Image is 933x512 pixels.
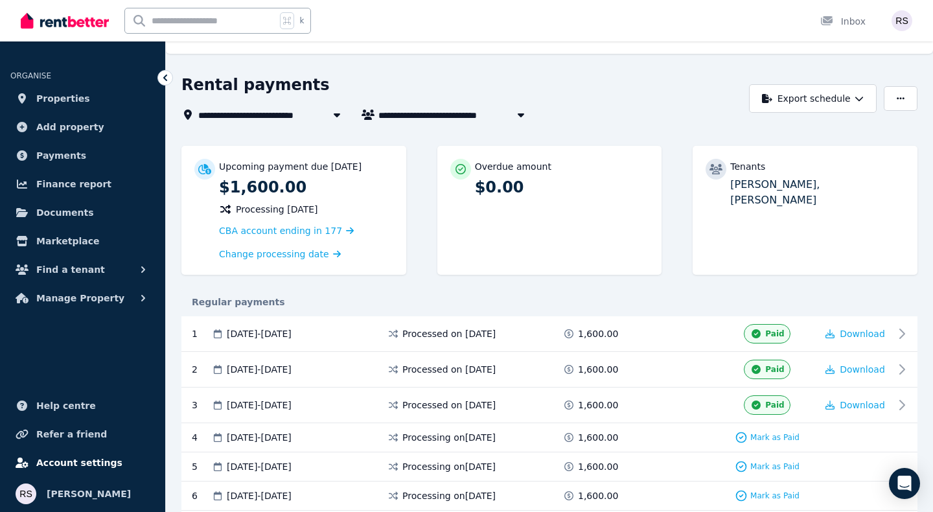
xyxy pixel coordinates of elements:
span: k [299,16,304,26]
img: Raj Sharma [16,483,36,504]
p: Upcoming payment due [DATE] [219,160,362,173]
span: [DATE] - [DATE] [227,399,292,412]
a: Documents [10,200,155,226]
span: Add property [36,119,104,135]
span: Mark as Paid [750,461,800,472]
div: Inbox [820,15,866,28]
span: 1,600.00 [578,460,618,473]
span: 1,600.00 [578,399,618,412]
img: Raj Sharma [892,10,912,31]
h1: Rental payments [181,75,330,95]
button: Find a tenant [10,257,155,283]
span: [DATE] - [DATE] [227,460,292,473]
a: Refer a friend [10,421,155,447]
span: Mark as Paid [750,491,800,501]
a: Help centre [10,393,155,419]
div: 3 [192,395,211,415]
span: Paid [765,329,784,339]
span: Download [840,364,885,375]
span: Download [840,329,885,339]
span: ORGANISE [10,71,51,80]
span: 1,600.00 [578,489,618,502]
a: Marketplace [10,228,155,254]
div: 6 [192,489,211,502]
span: Refer a friend [36,426,107,442]
div: 4 [192,431,211,444]
a: Payments [10,143,155,169]
span: Manage Property [36,290,124,306]
span: 1,600.00 [578,431,618,444]
span: Documents [36,205,94,220]
a: Add property [10,114,155,140]
span: Payments [36,148,86,163]
span: Account settings [36,455,122,471]
span: Paid [765,364,784,375]
span: Processing on [DATE] [402,460,496,473]
span: 1,600.00 [578,327,618,340]
span: Marketplace [36,233,99,249]
span: Download [840,400,885,410]
span: [DATE] - [DATE] [227,489,292,502]
p: Tenants [730,160,765,173]
span: Finance report [36,176,111,192]
button: Export schedule [749,84,877,113]
span: Processed on [DATE] [402,363,496,376]
button: Download [825,363,885,376]
a: Account settings [10,450,155,476]
div: Regular payments [181,296,917,308]
span: Help centre [36,398,96,413]
span: Processing on [DATE] [402,431,496,444]
span: CBA account ending in 177 [219,226,342,236]
p: $1,600.00 [219,177,393,198]
span: [DATE] - [DATE] [227,327,292,340]
button: Download [825,327,885,340]
span: Processing [DATE] [236,203,318,216]
span: Processed on [DATE] [402,327,496,340]
p: $0.00 [475,177,649,198]
p: [PERSON_NAME], [PERSON_NAME] [730,177,904,208]
span: Paid [765,400,784,410]
div: 2 [192,360,211,379]
span: Find a tenant [36,262,105,277]
span: Properties [36,91,90,106]
a: Properties [10,86,155,111]
span: [DATE] - [DATE] [227,431,292,444]
button: Manage Property [10,285,155,311]
span: Change processing date [219,248,329,261]
p: Overdue amount [475,160,551,173]
a: Change processing date [219,248,341,261]
button: Download [825,399,885,412]
div: Open Intercom Messenger [889,468,920,499]
span: 1,600.00 [578,363,618,376]
div: 5 [192,460,211,473]
span: [DATE] - [DATE] [227,363,292,376]
span: Processing on [DATE] [402,489,496,502]
div: 1 [192,324,211,343]
a: Finance report [10,171,155,197]
span: Mark as Paid [750,432,800,443]
span: Processed on [DATE] [402,399,496,412]
img: RentBetter [21,11,109,30]
span: [PERSON_NAME] [47,486,131,502]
